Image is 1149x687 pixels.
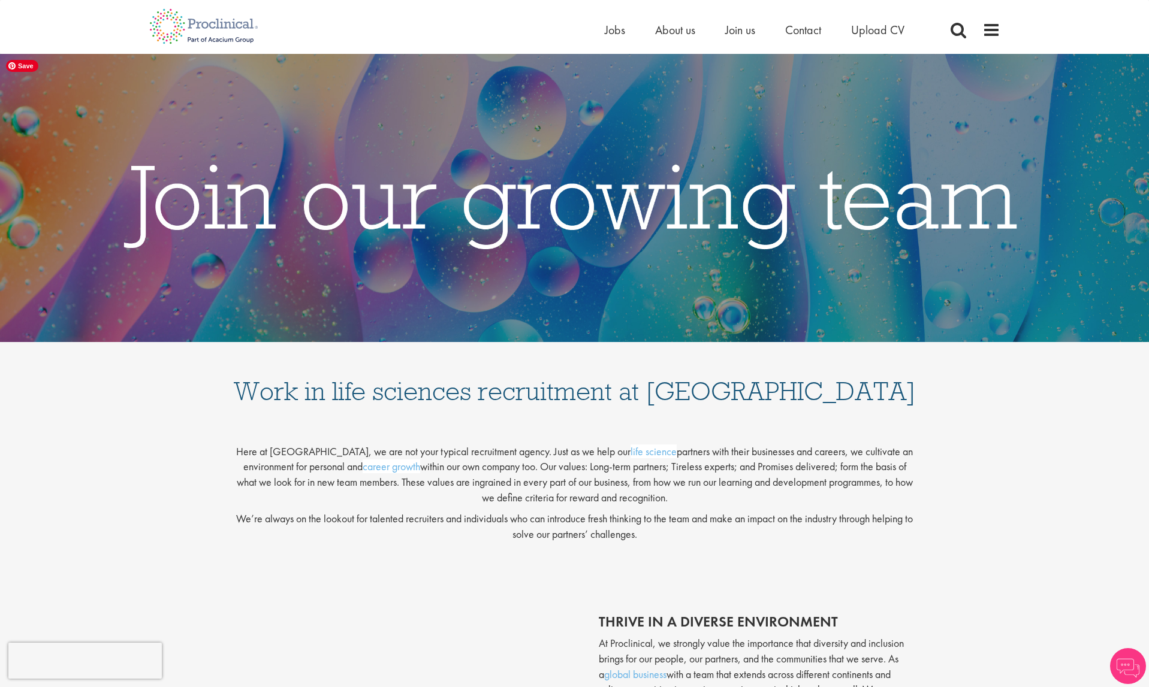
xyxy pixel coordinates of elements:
[1110,648,1146,684] img: Chatbot
[233,511,916,541] p: We’re always on the lookout for talented recruiters and individuals who can introduce fresh think...
[851,22,904,38] a: Upload CV
[233,354,916,404] h1: Work in life sciences recruitment at [GEOGRAPHIC_DATA]
[725,22,755,38] a: Join us
[6,60,38,72] span: Save
[599,614,916,630] h2: thrive in a diverse environment
[604,667,667,681] a: global business
[605,22,625,38] a: Jobs
[631,444,677,458] a: life science
[785,22,821,38] a: Contact
[655,22,695,38] a: About us
[8,643,162,679] iframe: reCAPTCHA
[363,459,420,473] a: career growth
[233,434,916,506] p: Here at [GEOGRAPHIC_DATA], we are not your typical recruitment agency. Just as we help our partne...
